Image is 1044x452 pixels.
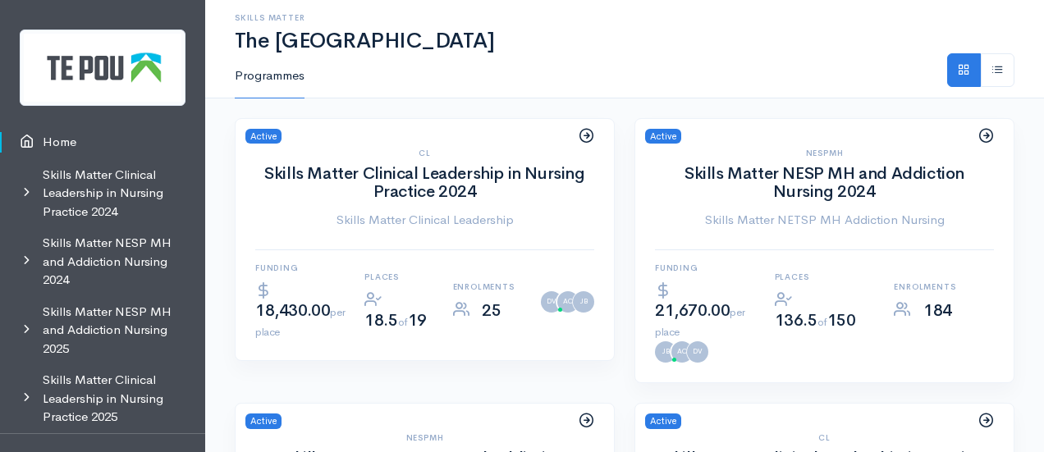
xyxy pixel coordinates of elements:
h6: Skills Matter [235,13,1014,22]
h6: CL [255,148,594,158]
span: 18.5 19 [364,310,427,331]
h6: Funding [255,263,345,272]
a: Programmes [235,53,304,99]
h1: The [GEOGRAPHIC_DATA] [235,30,1014,53]
a: JB [655,341,676,363]
h6: Places [364,272,433,281]
span: 136.5 150 [775,310,856,331]
span: of [817,315,827,329]
span: 18,430.00 [255,300,345,340]
img: Te Pou [20,30,185,106]
a: Skills Matter NESP MH and Addiction Nursing 2024 [685,163,964,202]
a: Skills Matter Clinical Leadership [255,211,594,230]
a: JB [573,291,594,313]
h6: Enrolments [894,282,994,291]
span: 184 [923,300,952,321]
span: of [398,315,408,329]
h6: Places [775,272,875,281]
span: Active [645,413,681,429]
span: Active [245,129,282,144]
span: 21,670.00 [655,300,744,340]
a: AC [671,341,693,363]
h6: Enrolments [453,282,521,291]
h6: CL [655,433,994,442]
a: Skills Matter NETSP MH Addiction Nursing [655,211,994,230]
h6: Funding [655,263,755,272]
span: Active [645,129,681,144]
span: Active [245,413,282,429]
h6: NESPMH [255,433,594,442]
span: per place [655,305,744,339]
a: DV [687,341,708,363]
a: Skills Matter Clinical Leadership in Nursing Practice 2024 [264,163,584,202]
h6: NESPMH [655,148,994,158]
span: 25 [482,300,501,321]
span: per place [255,305,345,339]
a: AC [557,291,579,313]
a: DV [541,291,562,313]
